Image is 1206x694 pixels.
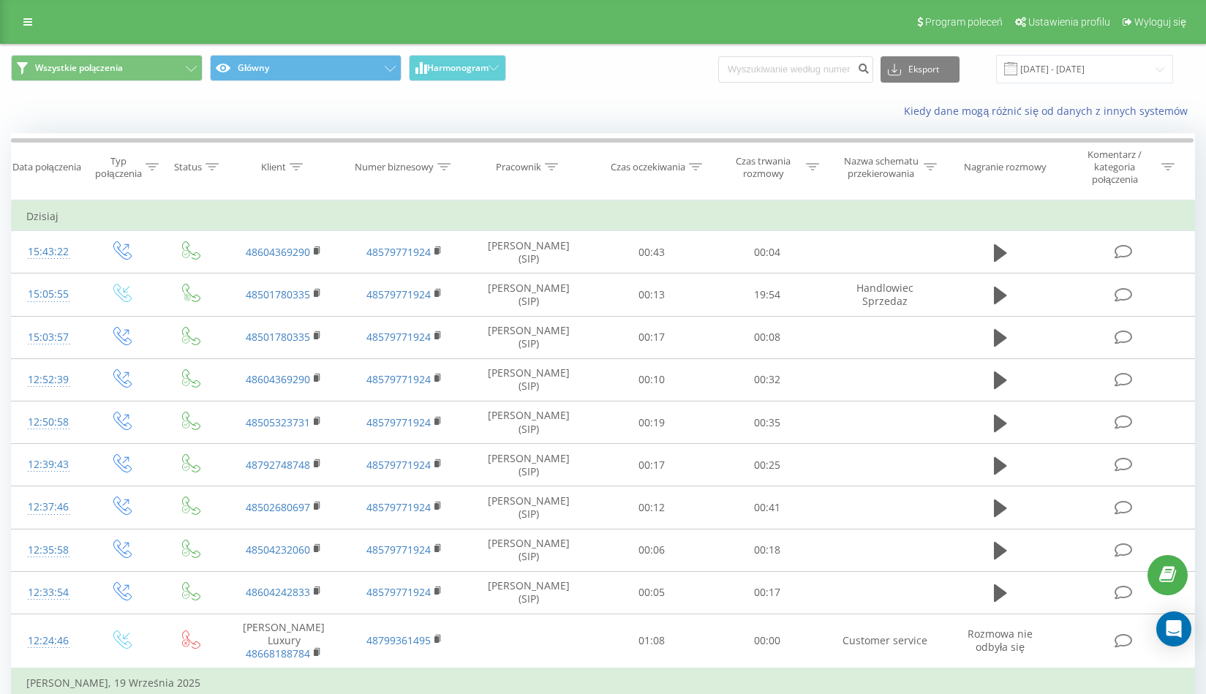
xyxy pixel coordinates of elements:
div: 12:24:46 [26,627,71,655]
div: 15:03:57 [26,323,71,352]
div: Czas trwania rozmowy [724,155,802,180]
a: Kiedy dane mogą różnić się od danych z innych systemów [904,104,1195,118]
button: Wszystkie połączenia [11,55,203,81]
div: Komentarz / kategoria połączenia [1072,148,1158,186]
td: 00:32 [709,358,825,401]
td: 00:06 [594,529,709,571]
a: 48604242833 [246,585,310,599]
td: [PERSON_NAME] (SIP) [464,358,594,401]
td: 00:12 [594,486,709,529]
a: 48604369290 [246,372,310,386]
a: 48579771924 [366,585,431,599]
td: [PERSON_NAME] (SIP) [464,444,594,486]
a: 48579771924 [366,372,431,386]
div: Nagranie rozmowy [964,161,1047,173]
span: Wyloguj się [1134,16,1186,28]
span: Wszystkie połączenia [35,62,123,74]
div: Pracownik [496,161,541,173]
a: 48504232060 [246,543,310,557]
td: Customer service [824,614,944,668]
div: Numer biznesowy [355,161,434,173]
a: 48501780335 [246,330,310,344]
a: 48579771924 [366,458,431,472]
a: 48799361495 [366,633,431,647]
a: 48579771924 [366,245,431,259]
a: 48792748748 [246,458,310,472]
td: [PERSON_NAME] (SIP) [464,401,594,444]
div: 12:52:39 [26,366,71,394]
div: 12:39:43 [26,450,71,479]
td: [PERSON_NAME] (SIP) [464,316,594,358]
div: 15:05:55 [26,280,71,309]
td: 19:54 [709,274,825,316]
td: 00:04 [709,231,825,274]
td: [PERSON_NAME] Luxury [224,614,344,668]
td: 00:17 [709,571,825,614]
td: Dzisiaj [12,202,1195,231]
td: [PERSON_NAME] (SIP) [464,571,594,614]
button: Eksport [881,56,960,83]
div: Nazwa schematu przekierowania [842,155,920,180]
td: 00:10 [594,358,709,401]
td: 00:17 [594,316,709,358]
button: Harmonogram [409,55,506,81]
span: Harmonogram [427,63,489,73]
span: Ustawienia profilu [1028,16,1110,28]
td: [PERSON_NAME] (SIP) [464,529,594,571]
div: 12:33:54 [26,578,71,607]
span: Program poleceń [925,16,1003,28]
a: 48579771924 [366,330,431,344]
a: 48579771924 [366,500,431,514]
td: 00:43 [594,231,709,274]
span: Rozmowa nie odbyła się [968,627,1033,654]
div: 12:37:46 [26,493,71,521]
a: 48502680697 [246,500,310,514]
input: Wyszukiwanie według numeru [718,56,873,83]
div: Status [174,161,202,173]
div: 15:43:22 [26,238,71,266]
div: 12:50:58 [26,408,71,437]
td: [PERSON_NAME] (SIP) [464,231,594,274]
td: 00:17 [594,444,709,486]
a: 48505323731 [246,415,310,429]
div: Data połączenia [12,161,81,173]
div: Open Intercom Messenger [1156,611,1191,646]
td: 00:35 [709,401,825,444]
td: Handlowiec Sprzedaz [824,274,944,316]
td: 00:41 [709,486,825,529]
a: 48579771924 [366,543,431,557]
div: 12:35:58 [26,536,71,565]
div: Czas oczekiwania [611,161,685,173]
div: Typ połączenia [95,155,141,180]
td: 00:18 [709,529,825,571]
td: 01:08 [594,614,709,668]
a: 48668188784 [246,646,310,660]
a: 48579771924 [366,287,431,301]
a: 48579771924 [366,415,431,429]
td: 00:25 [709,444,825,486]
div: Klient [261,161,286,173]
a: 48604369290 [246,245,310,259]
td: 00:13 [594,274,709,316]
td: 00:19 [594,401,709,444]
a: 48501780335 [246,287,310,301]
td: 00:08 [709,316,825,358]
td: [PERSON_NAME] (SIP) [464,274,594,316]
button: Główny [210,55,402,81]
td: 00:05 [594,571,709,614]
td: [PERSON_NAME] (SIP) [464,486,594,529]
td: 00:00 [709,614,825,668]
